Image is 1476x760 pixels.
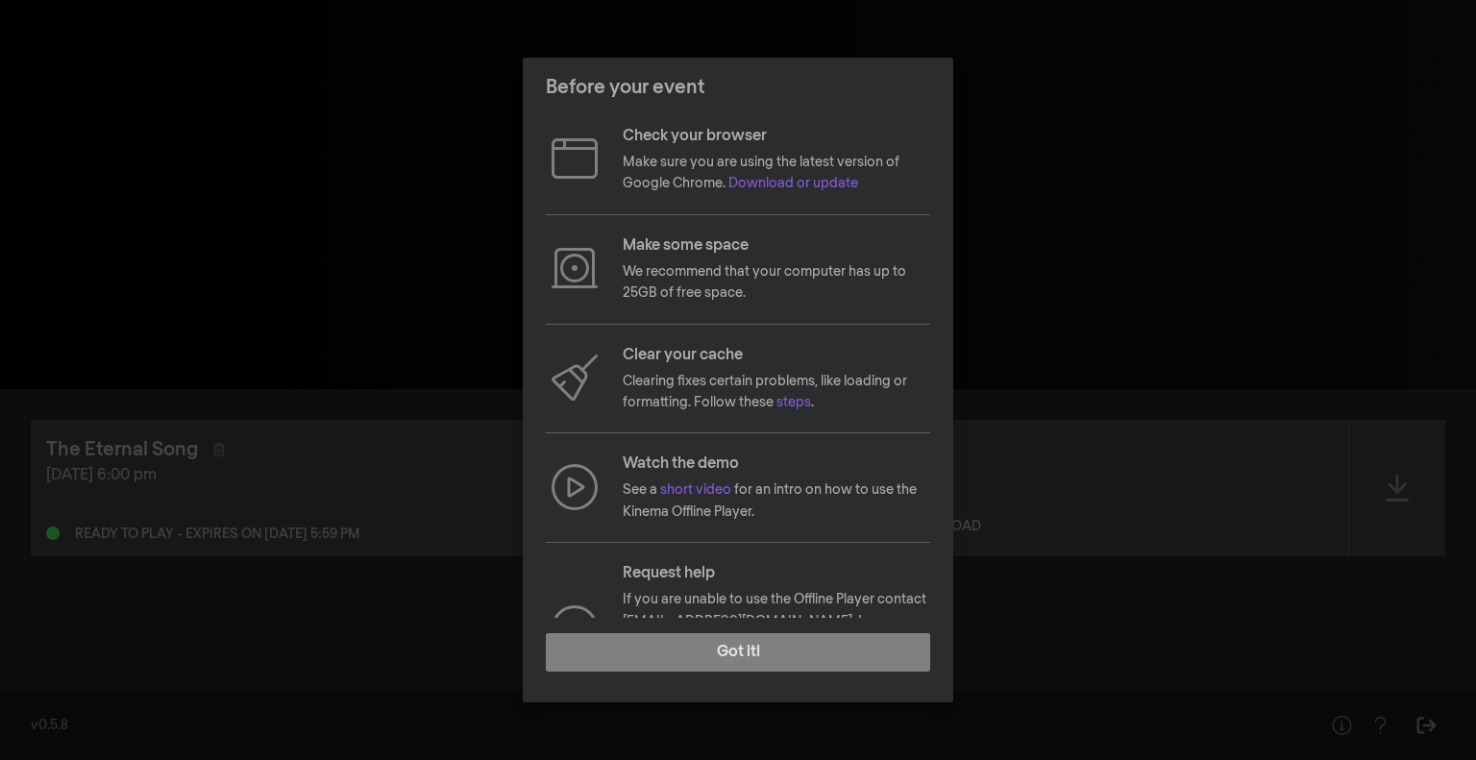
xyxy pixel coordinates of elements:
button: Got it! [546,633,930,672]
a: Download or update [728,177,858,190]
p: See a for an intro on how to use the Kinema Offline Player. [623,479,930,523]
p: Watch the demo [623,453,930,476]
p: If you are unable to use the Offline Player contact . In some cases, a backup link to stream the ... [623,589,930,697]
a: [EMAIL_ADDRESS][DOMAIN_NAME] [623,615,852,628]
header: Before your event [523,58,953,117]
p: Request help [623,562,930,585]
p: Make sure you are using the latest version of Google Chrome. [623,152,930,195]
p: Make some space [623,234,930,257]
p: Clearing fixes certain problems, like loading or formatting. Follow these . [623,371,930,414]
a: short video [660,483,731,497]
p: Clear your cache [623,344,930,367]
a: steps [776,396,811,409]
p: Check your browser [623,125,930,148]
p: We recommend that your computer has up to 25GB of free space. [623,261,930,305]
